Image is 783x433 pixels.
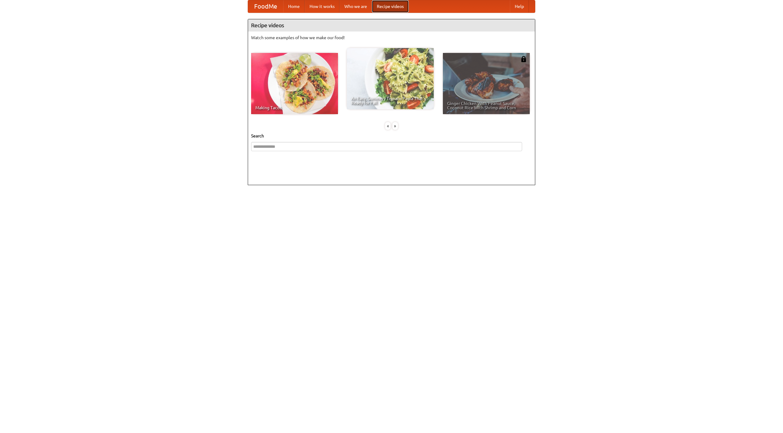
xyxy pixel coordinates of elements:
div: » [392,122,398,130]
a: Home [283,0,305,13]
span: Making Tacos [255,106,334,110]
a: Making Tacos [251,53,338,114]
a: How it works [305,0,340,13]
a: Help [510,0,529,13]
h5: Search [251,133,532,139]
a: An Easy, Summery Tomato Pasta That's Ready for Fall [347,48,434,109]
a: FoodMe [248,0,283,13]
p: Watch some examples of how we make our food! [251,35,532,41]
span: An Easy, Summery Tomato Pasta That's Ready for Fall [351,96,429,105]
a: Who we are [340,0,372,13]
div: « [385,122,391,130]
a: Recipe videos [372,0,409,13]
h4: Recipe videos [248,19,535,32]
img: 483408.png [521,56,527,62]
